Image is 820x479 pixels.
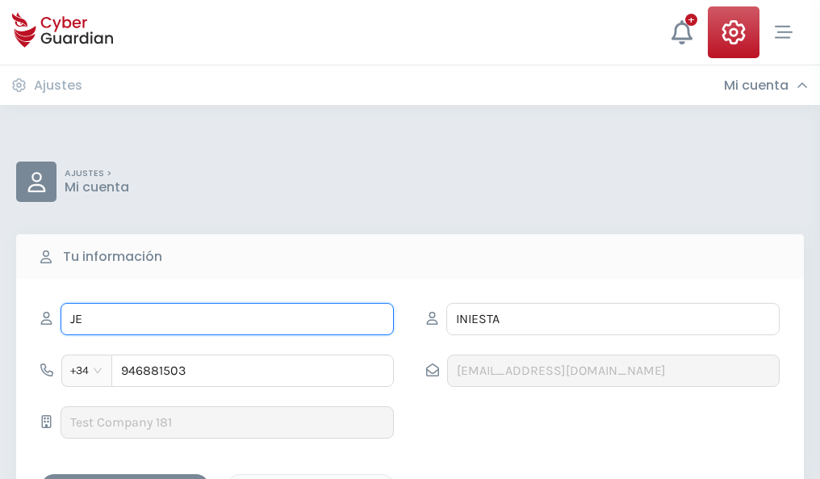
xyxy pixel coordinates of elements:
b: Tu información [63,247,162,267]
p: Mi cuenta [65,179,129,195]
h3: Ajustes [34,78,82,94]
div: + [685,14,697,26]
p: AJUSTES > [65,168,129,179]
input: 612345678 [111,355,394,387]
span: +34 [70,359,103,383]
div: Mi cuenta [724,78,808,94]
h3: Mi cuenta [724,78,789,94]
